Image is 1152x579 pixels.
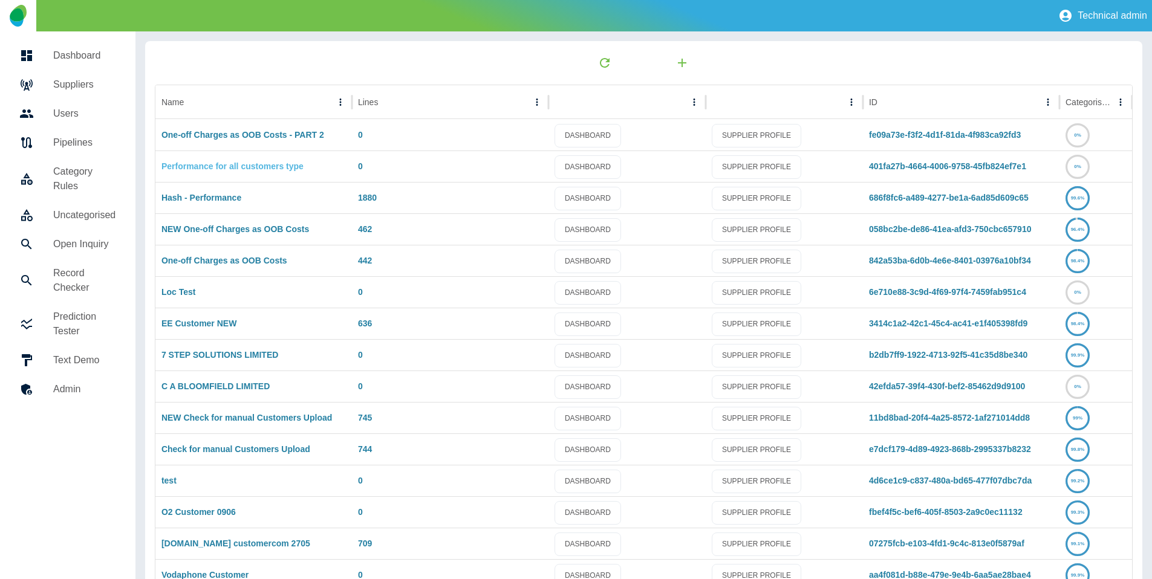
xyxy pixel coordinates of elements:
[712,312,801,336] a: SUPPLIER PROFILE
[529,94,545,111] button: Lines column menu
[555,375,621,399] a: DASHBOARD
[1071,258,1085,264] text: 98.4%
[332,94,349,111] button: Name column menu
[358,97,378,107] div: Lines
[53,77,116,92] h5: Suppliers
[1066,350,1090,360] a: 99.9%
[1071,447,1085,452] text: 99.8%
[686,94,703,111] button: column menu
[358,256,372,265] a: 442
[1074,164,1081,169] text: 0%
[358,381,363,391] a: 0
[358,507,363,517] a: 0
[358,444,372,454] a: 744
[10,201,126,230] a: Uncategorised
[1053,4,1152,28] button: Technical admin
[1066,539,1090,548] a: 99.1%
[161,413,332,422] a: NEW Check for manual Customers Upload
[53,237,116,251] h5: Open Inquiry
[10,346,126,375] a: Text Demo
[555,501,621,525] a: DASHBOARD
[358,319,372,328] a: 636
[712,470,801,493] a: SUPPLIER PROFILE
[53,382,116,396] h5: Admin
[10,41,126,70] a: Dashboard
[358,413,372,422] a: 745
[869,287,1026,297] a: 6e710e88-3c9d-4f69-97f4-7459fab951c4
[161,507,236,517] a: O2 Customer 0906
[869,507,1023,517] a: fbef4f5c-bef6-405f-8503-2a9c0ec11132
[161,97,184,107] div: Name
[1066,161,1090,171] a: 0%
[1066,193,1090,202] a: 99.6%
[555,344,621,367] a: DASHBOARD
[358,193,377,202] a: 1880
[555,532,621,556] a: DASHBOARD
[555,155,621,179] a: DASHBOARD
[1071,321,1085,326] text: 98.4%
[53,48,116,63] h5: Dashboard
[161,319,236,328] a: EE Customer NEW
[1066,256,1090,265] a: 98.4%
[358,161,363,171] a: 0
[869,193,1029,202] a: 686f8fc6-a489-4277-be1a-6ad85d609c65
[358,350,363,360] a: 0
[53,353,116,367] h5: Text Demo
[1066,476,1090,485] a: 99.2%
[1071,509,1085,515] text: 99.3%
[1071,541,1085,546] text: 99.1%
[1071,227,1085,232] text: 96.4%
[161,287,196,297] a: Loc Test
[53,135,116,150] h5: Pipelines
[161,161,304,171] a: Performance for all customers type
[1066,287,1090,297] a: 0%
[869,224,1032,234] a: 058bc2be-de86-41ea-afd3-750cbc657910
[1066,381,1090,391] a: 0%
[869,319,1027,328] a: 3414c1a2-42c1-45c4-ac41-e1f405398fd9
[555,438,621,462] a: DASHBOARD
[161,381,270,391] a: C A BLOOMFIELD LIMITED
[869,97,877,107] div: ID
[555,470,621,493] a: DASHBOARD
[712,281,801,305] a: SUPPLIER PROFILE
[1071,478,1085,484] text: 99.2%
[712,344,801,367] a: SUPPLIER PROFILE
[53,309,116,338] h5: Prediction Tester
[1071,572,1085,578] text: 99.9%
[161,224,309,234] a: NEW One-off Charges as OOB Costs
[53,208,116,222] h5: Uncategorised
[161,350,278,360] a: 7 STEP SOLUTIONS LIMITED
[555,407,621,430] a: DASHBOARD
[555,187,621,210] a: DASHBOARD
[161,256,287,265] a: One-off Charges as OOB Costs
[843,94,860,111] button: column menu
[161,193,241,202] a: Hash - Performance
[1071,352,1085,358] text: 99.9%
[1066,444,1090,454] a: 99.8%
[1066,224,1090,234] a: 96.4%
[1066,97,1111,107] div: Categorised
[358,476,363,485] a: 0
[10,157,126,201] a: Category Rules
[1112,94,1129,111] button: Categorised column menu
[1066,413,1090,422] a: 99%
[712,155,801,179] a: SUPPLIER PROFILE
[10,230,126,259] a: Open Inquiry
[10,5,26,27] img: Logo
[869,381,1025,391] a: 42efda57-39f4-430f-bef2-85462d9d9100
[1040,94,1056,111] button: ID column menu
[53,106,116,121] h5: Users
[358,130,363,140] a: 0
[1074,384,1081,389] text: 0%
[358,287,363,297] a: 0
[555,218,621,242] a: DASHBOARD
[712,501,801,525] a: SUPPLIER PROFILE
[555,124,621,147] a: DASHBOARD
[1074,289,1081,295] text: 0%
[869,539,1024,548] a: 07275fcb-e103-4fd1-9c4c-813e0f5879af
[712,532,801,556] a: SUPPLIER PROFILE
[161,444,310,454] a: Check for manual Customers Upload
[358,224,372,234] a: 462
[712,375,801,399] a: SUPPLIER PROFILE
[869,444,1031,454] a: e7dcf179-4d89-4923-868b-2995337b8232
